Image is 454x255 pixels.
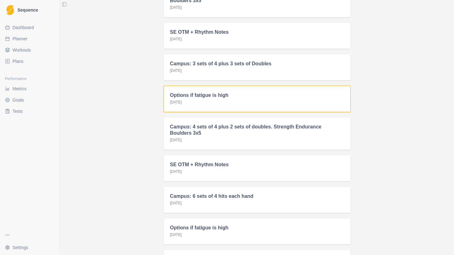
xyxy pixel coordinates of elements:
a: Campus: 3 sets of 4 plus 3 sets of Doubles [DATE] [164,54,351,81]
a: Metrics [2,84,57,94]
h2: SE OTM + Rhythm Notes [170,162,344,167]
a: Workouts [2,45,57,55]
p: [DATE] [170,137,182,143]
span: Planner [12,36,27,42]
a: Options if fatigue is high [DATE] [164,86,351,112]
p: [DATE] [170,169,182,174]
h2: Campus: 4 sets of 4 plus 2 sets of doubles. Strength Endurance Boulders 3x5 [170,124,344,136]
a: Planner [2,34,57,44]
a: Goals [2,95,57,105]
h2: SE OTM + Rhythm Notes [170,29,344,35]
p: [DATE] [170,68,182,73]
a: Dashboard [2,22,57,32]
span: Plans [12,58,23,64]
span: Sequence [17,8,38,12]
a: LogoSequence [2,2,57,17]
span: Workouts [12,47,31,53]
img: Logo [6,5,14,15]
h2: Options if fatigue is high [170,92,344,98]
span: Metrics [12,86,27,92]
h2: Campus: 6 sets of 4 hits each hand [170,193,344,199]
p: [DATE] [170,200,182,206]
a: SE OTM + Rhythm Notes [DATE] [164,22,351,49]
h2: Options if fatigue is high [170,225,344,231]
a: Campus: 4 sets of 4 plus 2 sets of doubles. Strength Endurance Boulders 3x5 [DATE] [164,117,351,150]
div: Performance [2,74,57,84]
button: Settings [2,242,57,252]
a: Plans [2,56,57,66]
p: [DATE] [170,99,182,105]
a: Campus: 6 sets of 4 hits each hand [DATE] [164,187,351,213]
p: [DATE] [170,5,182,10]
a: Tests [2,106,57,116]
span: Goals [12,97,24,103]
h2: Campus: 3 sets of 4 plus 3 sets of Doubles [170,61,344,67]
p: [DATE] [170,36,182,42]
span: Tests [12,108,23,114]
p: [DATE] [170,232,182,237]
a: SE OTM + Rhythm Notes [DATE] [164,155,351,182]
span: Dashboard [12,24,34,31]
a: Options if fatigue is high [DATE] [164,218,351,245]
